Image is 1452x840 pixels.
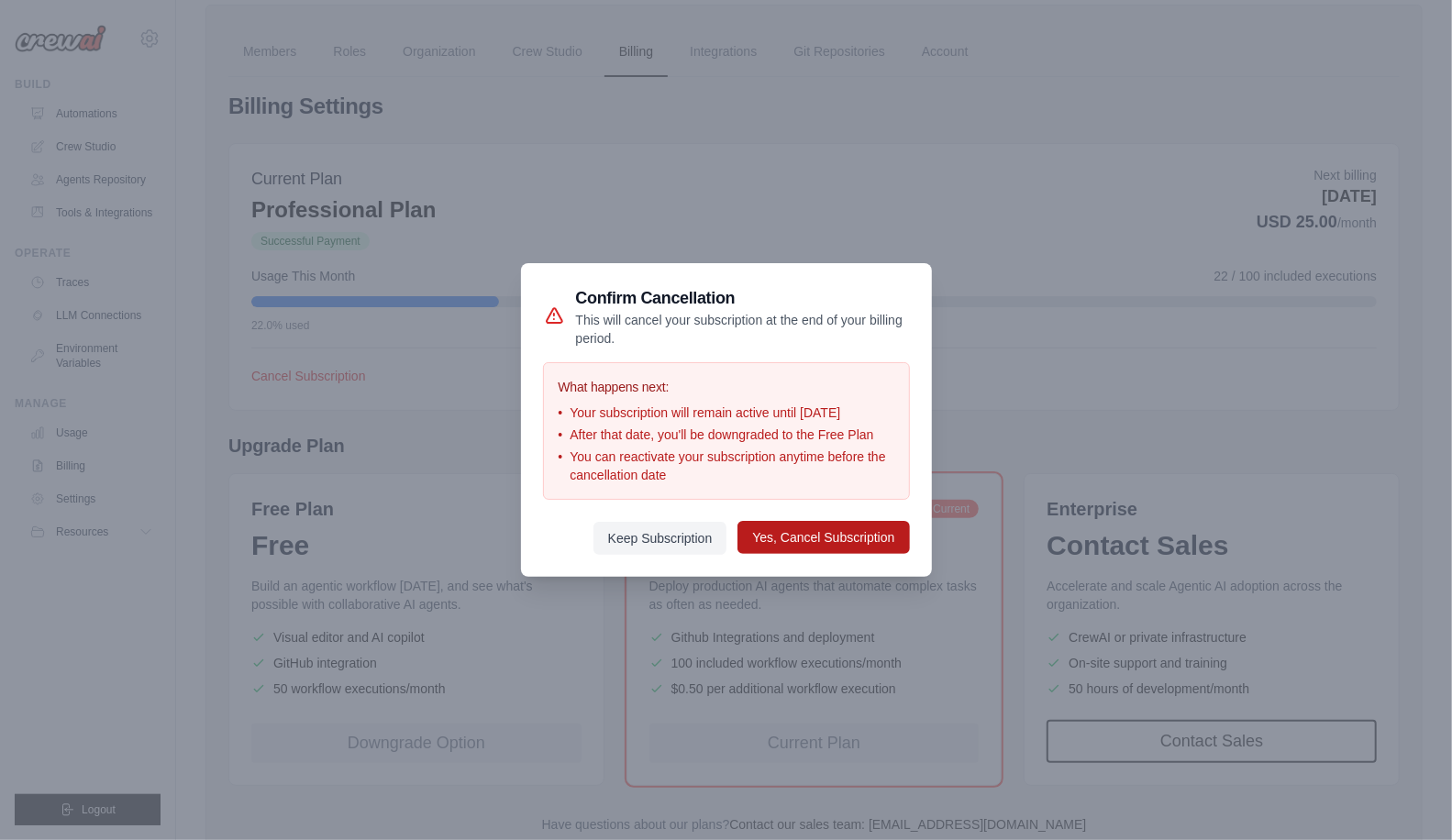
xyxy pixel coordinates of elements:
span: • [559,426,563,444]
h4: What happens next: [559,378,894,396]
p: This will cancel your subscription at the end of your billing period. [576,311,910,348]
span: You can reactivate your subscription anytime before the cancellation date [570,448,893,484]
h3: Confirm Cancellation [576,285,910,311]
span: After that date, you'll be downgraded to the Free Plan [570,426,873,444]
span: • [559,403,563,422]
button: Keep Subscription [593,522,727,555]
button: Yes, Cancel Subscription [737,521,909,554]
span: Your subscription will remain active until [DATE] [570,403,840,422]
span: • [559,448,563,466]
